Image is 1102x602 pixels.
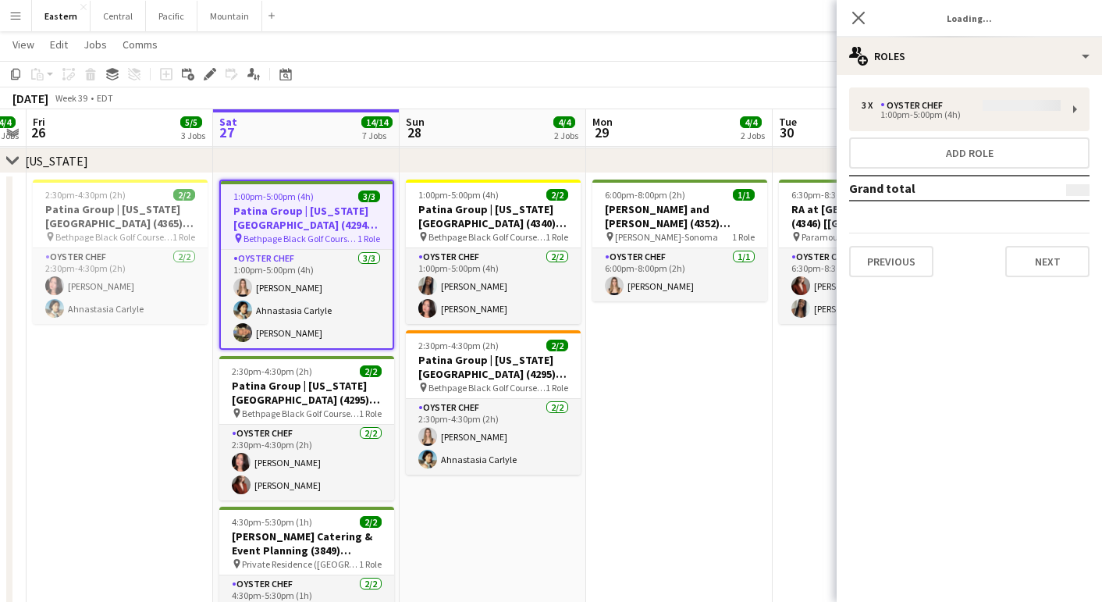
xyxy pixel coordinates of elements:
[590,123,613,141] span: 29
[802,231,866,243] span: Paramount Club
[546,340,568,351] span: 2/2
[219,379,394,407] h3: Patina Group | [US_STATE][GEOGRAPHIC_DATA] (4295) [[GEOGRAPHIC_DATA]]
[25,153,88,169] div: [US_STATE]
[180,116,202,128] span: 5/5
[33,115,45,129] span: Fri
[418,189,499,201] span: 1:00pm-5:00pm (4h)
[172,231,195,243] span: 1 Role
[741,130,765,141] div: 2 Jobs
[45,189,126,201] span: 2:30pm-4:30pm (2h)
[197,1,262,31] button: Mountain
[849,176,1025,201] td: Grand total
[55,231,172,243] span: Bethpage Black Golf Course (Farmingdale, [GEOGRAPHIC_DATA])
[546,189,568,201] span: 2/2
[244,233,357,244] span: Bethpage Black Golf Course (Farmingdale, [GEOGRAPHIC_DATA])
[592,115,613,129] span: Mon
[428,382,546,394] span: Bethpage Black Golf Course (Farmingdale, [GEOGRAPHIC_DATA])
[146,1,197,31] button: Pacific
[12,37,34,52] span: View
[44,34,74,55] a: Edit
[406,353,581,381] h3: Patina Group | [US_STATE][GEOGRAPHIC_DATA] (4295) [[GEOGRAPHIC_DATA]]
[360,516,382,528] span: 2/2
[362,130,392,141] div: 7 Jobs
[91,1,146,31] button: Central
[406,115,425,129] span: Sun
[554,130,578,141] div: 2 Jobs
[553,116,575,128] span: 4/4
[779,202,954,230] h3: RA at [GEOGRAPHIC_DATA] (4346) [[GEOGRAPHIC_DATA]]
[181,130,205,141] div: 3 Jobs
[33,202,208,230] h3: Patina Group | [US_STATE][GEOGRAPHIC_DATA] (4365) [[GEOGRAPHIC_DATA]]
[592,202,767,230] h3: [PERSON_NAME] and [PERSON_NAME] (4352) [[GEOGRAPHIC_DATA]]
[777,123,797,141] span: 30
[406,248,581,324] app-card-role: Oyster Chef2/21:00pm-5:00pm (4h)[PERSON_NAME][PERSON_NAME]
[546,382,568,394] span: 1 Role
[779,248,954,324] app-card-role: Oyster Chef2/26:30pm-8:30pm (2h)[PERSON_NAME][PERSON_NAME]
[30,123,45,141] span: 26
[6,34,41,55] a: View
[592,248,767,301] app-card-role: Oyster Chef1/16:00pm-8:00pm (2h)[PERSON_NAME]
[406,399,581,475] app-card-role: Oyster Chef2/22:30pm-4:30pm (2h)[PERSON_NAME]Ahnastasia Carlyle
[733,189,755,201] span: 1/1
[116,34,164,55] a: Comms
[732,231,755,243] span: 1 Role
[232,365,312,377] span: 2:30pm-4:30pm (2h)
[221,204,393,232] h3: Patina Group | [US_STATE][GEOGRAPHIC_DATA] (4294) [[GEOGRAPHIC_DATA]]
[219,529,394,557] h3: [PERSON_NAME] Catering & Event Planning (3849) [[GEOGRAPHIC_DATA]] - TIME TBD (1 hour)
[219,356,394,500] app-job-card: 2:30pm-4:30pm (2h)2/2Patina Group | [US_STATE][GEOGRAPHIC_DATA] (4295) [[GEOGRAPHIC_DATA]] Bethpa...
[406,330,581,475] app-job-card: 2:30pm-4:30pm (2h)2/2Patina Group | [US_STATE][GEOGRAPHIC_DATA] (4295) [[GEOGRAPHIC_DATA]] Bethpa...
[403,123,425,141] span: 28
[791,189,872,201] span: 6:30pm-8:30pm (2h)
[97,92,113,104] div: EDT
[232,516,312,528] span: 4:30pm-5:30pm (1h)
[837,8,1102,28] h3: Loading...
[428,231,546,243] span: Bethpage Black Golf Course (Farmingdale, [GEOGRAPHIC_DATA])
[1005,246,1090,277] button: Next
[779,115,797,129] span: Tue
[12,91,48,106] div: [DATE]
[50,37,68,52] span: Edit
[615,231,718,243] span: [PERSON_NAME]-Sonoma
[219,425,394,500] app-card-role: Oyster Chef2/22:30pm-4:30pm (2h)[PERSON_NAME][PERSON_NAME]
[418,340,499,351] span: 2:30pm-4:30pm (2h)
[242,558,359,570] span: Private Residence ([GEOGRAPHIC_DATA], [GEOGRAPHIC_DATA])
[605,189,685,201] span: 6:00pm-8:00pm (2h)
[219,180,394,350] app-job-card: 1:00pm-5:00pm (4h)3/3Patina Group | [US_STATE][GEOGRAPHIC_DATA] (4294) [[GEOGRAPHIC_DATA]] Bethpa...
[360,365,382,377] span: 2/2
[217,123,237,141] span: 27
[242,408,359,419] span: Bethpage Black Golf Course (Farmingdale, [GEOGRAPHIC_DATA])
[173,189,195,201] span: 2/2
[52,92,91,104] span: Week 39
[849,246,933,277] button: Previous
[357,233,380,244] span: 1 Role
[358,191,380,202] span: 3/3
[233,191,314,202] span: 1:00pm-5:00pm (4h)
[33,180,208,324] app-job-card: 2:30pm-4:30pm (2h)2/2Patina Group | [US_STATE][GEOGRAPHIC_DATA] (4365) [[GEOGRAPHIC_DATA]] Bethpa...
[219,115,237,129] span: Sat
[546,231,568,243] span: 1 Role
[221,250,393,348] app-card-role: Oyster Chef3/31:00pm-5:00pm (4h)[PERSON_NAME]Ahnastasia Carlyle[PERSON_NAME]
[406,202,581,230] h3: Patina Group | [US_STATE][GEOGRAPHIC_DATA] (4340) [[GEOGRAPHIC_DATA]]
[849,137,1090,169] button: Add role
[77,34,113,55] a: Jobs
[592,180,767,301] app-job-card: 6:00pm-8:00pm (2h)1/1[PERSON_NAME] and [PERSON_NAME] (4352) [[GEOGRAPHIC_DATA]] [PERSON_NAME]-Son...
[740,116,762,128] span: 4/4
[406,180,581,324] app-job-card: 1:00pm-5:00pm (4h)2/2Patina Group | [US_STATE][GEOGRAPHIC_DATA] (4340) [[GEOGRAPHIC_DATA]] Bethpa...
[32,1,91,31] button: Eastern
[779,180,954,324] app-job-card: 6:30pm-8:30pm (2h)2/2RA at [GEOGRAPHIC_DATA] (4346) [[GEOGRAPHIC_DATA]] Paramount Club1 RoleOyste...
[359,408,382,419] span: 1 Role
[84,37,107,52] span: Jobs
[359,558,382,570] span: 1 Role
[361,116,393,128] span: 14/14
[33,248,208,324] app-card-role: Oyster Chef2/22:30pm-4:30pm (2h)[PERSON_NAME]Ahnastasia Carlyle
[837,37,1102,75] div: Roles
[123,37,158,52] span: Comms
